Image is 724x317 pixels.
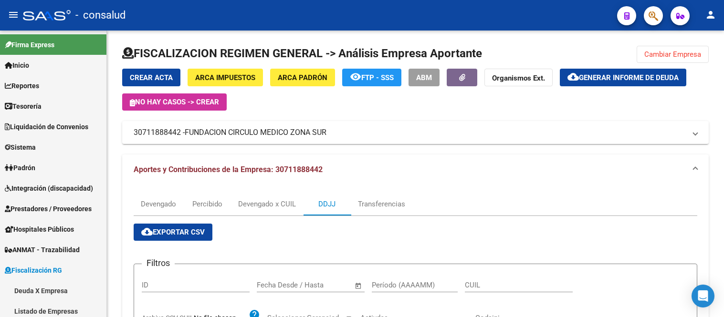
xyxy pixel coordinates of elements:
[8,9,19,20] mat-icon: menu
[141,226,153,237] mat-icon: cloud_download
[134,165,323,174] span: Aportes y Contribuciones de la Empresa: 30711888442
[5,245,80,255] span: ANMAT - Trazabilidad
[134,224,212,241] button: Exportar CSV
[130,73,173,82] span: Crear Acta
[192,199,222,209] div: Percibido
[122,69,180,86] button: Crear Acta
[560,69,686,86] button: Generar informe de deuda
[122,154,709,185] mat-expansion-panel-header: Aportes y Contribuciones de la Empresa: 30711888442
[257,281,295,289] input: Fecha inicio
[5,142,36,153] span: Sistema
[644,50,701,59] span: Cambiar Empresa
[5,101,42,112] span: Tesorería
[185,127,326,138] span: FUNDACION CIRCULO MEDICO ZONA SUR
[134,127,686,138] mat-panel-title: 30711888442 -
[361,73,394,82] span: FTP - SSS
[416,73,432,82] span: ABM
[304,281,350,289] input: Fecha fin
[5,163,35,173] span: Padrón
[122,46,482,61] h1: FISCALIZACION REGIMEN GENERAL -> Análisis Empresa Aportante
[130,98,219,106] span: No hay casos -> Crear
[5,60,29,71] span: Inicio
[75,5,126,26] span: - consalud
[484,69,553,86] button: Organismos Ext.
[5,224,74,235] span: Hospitales Públicos
[5,40,54,50] span: Firma Express
[5,183,93,194] span: Integración (discapacidad)
[5,81,39,91] span: Reportes
[353,280,364,291] button: Open calendar
[692,285,714,307] div: Open Intercom Messenger
[278,73,327,82] span: ARCA Padrón
[238,199,296,209] div: Devengado x CUIL
[142,256,175,270] h3: Filtros
[122,121,709,144] mat-expansion-panel-header: 30711888442 -FUNDACION CIRCULO MEDICO ZONA SUR
[195,73,255,82] span: ARCA Impuestos
[705,9,716,20] mat-icon: person
[5,204,92,214] span: Prestadores / Proveedores
[270,69,335,86] button: ARCA Padrón
[637,46,709,63] button: Cambiar Empresa
[358,199,405,209] div: Transferencias
[579,73,679,82] span: Generar informe de deuda
[188,69,263,86] button: ARCA Impuestos
[342,69,401,86] button: FTP - SSS
[567,71,579,82] mat-icon: cloud_download
[492,74,545,82] strong: Organismos Ext.
[5,122,88,132] span: Liquidación de Convenios
[122,93,227,111] button: No hay casos -> Crear
[318,199,336,209] div: DDJJ
[409,69,440,86] button: ABM
[350,71,361,82] mat-icon: remove_red_eye
[141,228,205,236] span: Exportar CSV
[5,265,62,276] span: Fiscalización RG
[141,199,176,209] div: Devengado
